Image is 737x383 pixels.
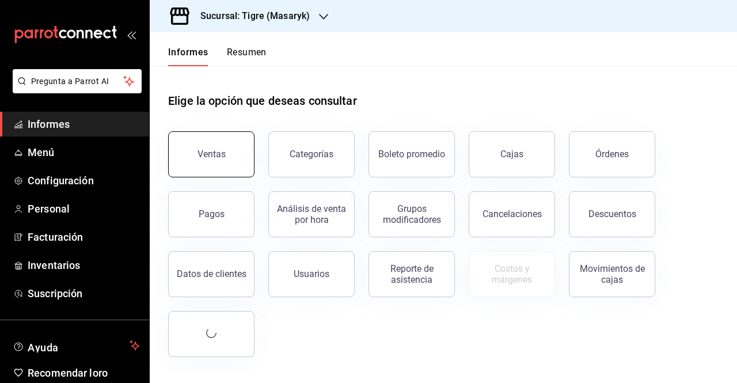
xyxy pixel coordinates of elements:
font: Informes [168,47,208,58]
font: Movimientos de cajas [580,263,645,285]
font: Ventas [197,149,226,160]
font: Facturación [28,231,83,243]
font: Elige la opción que deseas consultar [168,94,357,108]
button: abrir_cajón_menú [127,30,136,39]
font: Categorías [290,149,333,160]
font: Suscripción [28,287,82,299]
font: Pagos [199,208,225,219]
font: Reporte de asistencia [390,263,434,285]
button: Análisis de venta por hora [268,191,355,237]
font: Boleto promedio [378,149,445,160]
button: Grupos modificadores [368,191,455,237]
button: Descuentos [569,191,655,237]
font: Cajas [500,149,524,160]
button: Cancelaciones [469,191,555,237]
font: Ayuda [28,342,59,354]
font: Personal [28,203,70,215]
font: Cancelaciones [483,208,542,219]
font: Datos de clientes [177,268,246,279]
button: Boleto promedio [368,131,455,177]
font: Informes [28,118,70,130]
font: Inventarios [28,259,80,271]
a: Cajas [469,131,555,177]
font: Resumen [227,47,267,58]
button: Contrata inventarios para ver este informe [469,251,555,297]
button: Pagos [168,191,254,237]
font: Análisis de venta por hora [277,203,346,225]
button: Categorías [268,131,355,177]
button: Reporte de asistencia [368,251,455,297]
font: Menú [28,146,55,158]
a: Pregunta a Parrot AI [8,84,142,96]
button: Pregunta a Parrot AI [13,69,142,93]
button: Ventas [168,131,254,177]
button: Usuarios [268,251,355,297]
font: Costos y márgenes [492,263,532,285]
font: Sucursal: Tigre (Masaryk) [200,10,310,21]
font: Grupos modificadores [383,203,441,225]
font: Usuarios [294,268,329,279]
button: Órdenes [569,131,655,177]
font: Recomendar loro [28,367,108,379]
div: pestañas de navegación [168,46,267,66]
font: Órdenes [595,149,629,160]
font: Descuentos [588,208,636,219]
button: Movimientos de cajas [569,251,655,297]
font: Configuración [28,175,94,187]
font: Pregunta a Parrot AI [31,77,109,86]
button: Datos de clientes [168,251,254,297]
